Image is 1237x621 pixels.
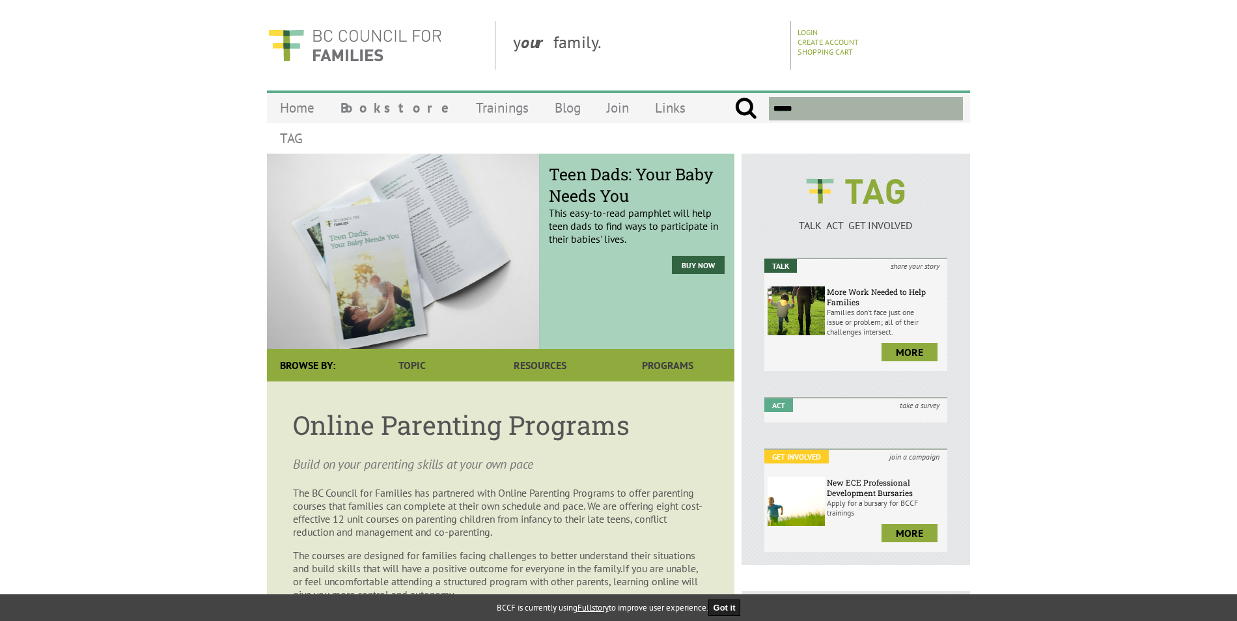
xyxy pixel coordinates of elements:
[764,206,947,232] a: TALK ACT GET INVOLVED
[267,123,316,154] a: TAG
[577,602,609,613] a: Fullstory
[798,37,859,47] a: Create Account
[764,219,947,232] p: TALK ACT GET INVOLVED
[882,450,947,463] i: join a campaign
[476,349,604,381] a: Resources
[293,562,698,601] span: If you are unable, or feel uncomfortable attending a structured program with other parents, learn...
[798,27,818,37] a: Login
[267,21,443,70] img: BC Council for FAMILIES
[267,92,327,123] a: Home
[827,477,944,498] h6: New ECE Professional Development Bursaries
[882,343,938,361] a: more
[293,455,708,473] p: Build on your parenting skills at your own pace
[734,97,757,120] input: Submit
[293,407,708,442] h1: Online Parenting Programs
[594,92,642,123] a: Join
[797,167,914,216] img: BCCF's TAG Logo
[764,450,829,463] em: Get Involved
[542,92,594,123] a: Blog
[327,92,463,123] a: Bookstore
[267,349,348,381] div: Browse By:
[827,307,944,337] p: Families don’t face just one issue or problem; all of their challenges intersect.
[827,286,944,307] h6: More Work Needed to Help Families
[672,256,725,274] a: Buy Now
[642,92,699,123] a: Links
[503,21,791,70] div: y family.
[293,486,708,538] p: The BC Council for Families has partnered with Online Parenting Programs to offer parenting cours...
[764,398,793,412] em: Act
[827,498,944,517] p: Apply for a bursary for BCCF trainings
[463,92,542,123] a: Trainings
[764,259,797,273] em: Talk
[348,349,476,381] a: Topic
[892,398,947,412] i: take a survey
[293,549,708,601] p: The courses are designed for families facing challenges to better understand their situations and...
[882,524,938,542] a: more
[883,259,947,273] i: share your story
[604,349,732,381] a: Programs
[708,600,741,616] button: Got it
[549,174,725,245] p: This easy-to-read pamphlet will help teen dads to find ways to participate in their babies' lives.
[549,163,725,206] span: Teen Dads: Your Baby Needs You
[521,31,553,53] strong: our
[798,47,853,57] a: Shopping Cart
